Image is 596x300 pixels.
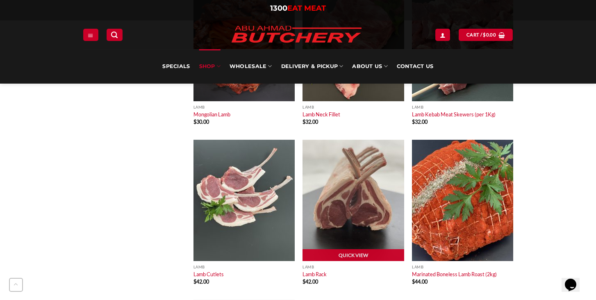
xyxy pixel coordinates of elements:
[193,105,295,109] p: Lamb
[270,4,326,13] a: 1300EAT MEAT
[193,111,230,118] a: Mongolian Lamb
[303,271,327,277] a: Lamb Rack
[412,105,513,109] p: Lamb
[483,32,496,37] bdi: 0.00
[193,278,209,285] bdi: 42.00
[412,278,428,285] bdi: 44.00
[162,49,190,84] a: Specials
[412,118,415,125] span: $
[193,118,196,125] span: $
[199,49,221,84] a: SHOP
[230,49,272,84] a: Wholesale
[193,271,224,277] a: Lamb Cutlets
[412,278,415,285] span: $
[466,31,496,39] span: Cart /
[412,271,497,277] a: Marinated Boneless Lamb Roast (2kg)
[303,118,305,125] span: $
[303,140,404,261] img: Lamb Rack
[287,4,326,13] span: EAT MEAT
[270,4,287,13] span: 1300
[193,140,295,261] img: Lamb Cutlets
[9,278,23,292] button: Go to top
[303,265,404,269] p: Lamb
[303,111,340,118] a: Lamb Neck Fillet
[83,29,98,41] a: Menu
[303,278,318,285] bdi: 42.00
[412,265,513,269] p: Lamb
[303,118,318,125] bdi: 32.00
[352,49,387,84] a: About Us
[193,265,295,269] p: Lamb
[412,118,428,125] bdi: 32.00
[483,31,486,39] span: $
[107,29,122,41] a: Search
[193,118,209,125] bdi: 30.00
[562,267,588,292] iframe: chat widget
[303,278,305,285] span: $
[435,29,450,41] a: Login
[459,29,513,41] a: View cart
[303,249,404,261] a: Quick View
[412,111,496,118] a: Lamb Kebab Meat Skewers (per 1Kg)
[412,140,513,261] img: Marinated-Boneless-Lamb-Roast
[303,105,404,109] p: Lamb
[397,49,434,84] a: Contact Us
[225,20,368,49] img: Abu Ahmad Butchery
[281,49,343,84] a: Delivery & Pickup
[193,278,196,285] span: $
